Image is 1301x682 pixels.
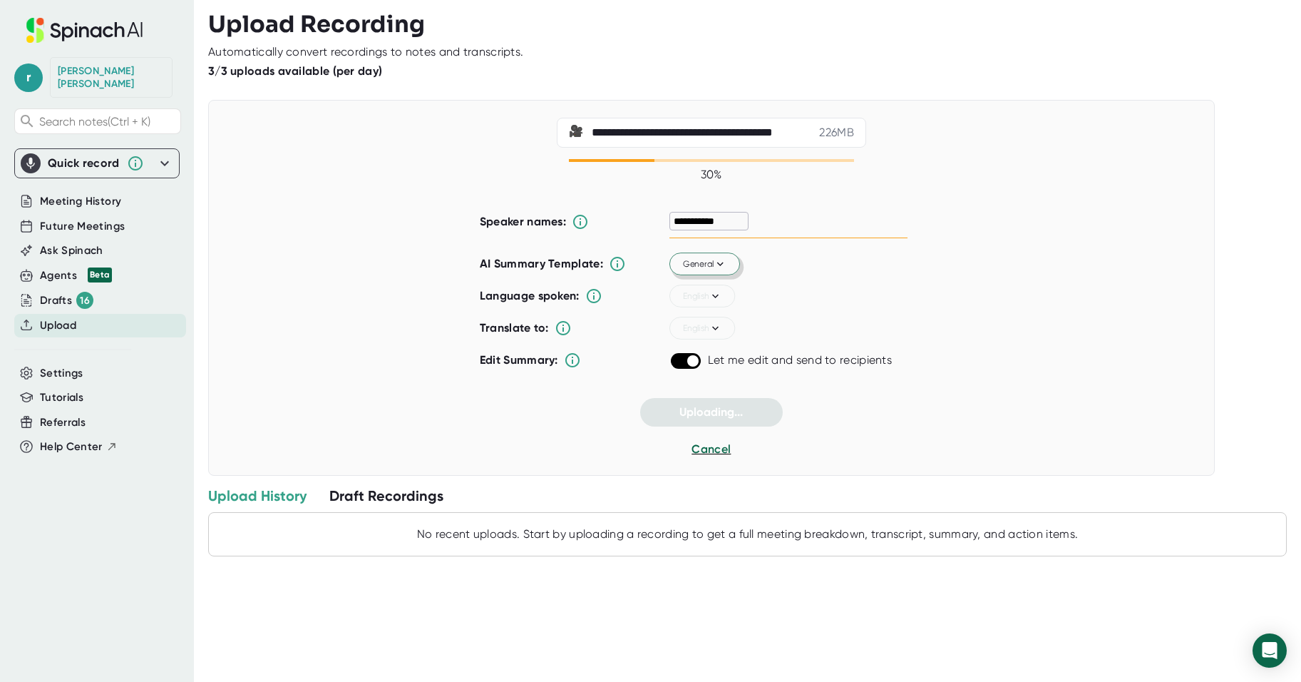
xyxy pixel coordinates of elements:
div: Quick record [48,156,120,170]
b: Speaker names: [480,215,566,228]
div: Let me edit and send to recipients [708,353,892,367]
button: Help Center [40,439,118,455]
button: Drafts 16 [40,292,93,309]
button: Agents Beta [40,268,112,284]
button: Uploading... [640,398,783,427]
button: Upload [40,317,76,334]
div: 30 % [569,168,854,182]
div: Agents [40,268,112,284]
button: Cancel [691,441,731,458]
span: video [569,124,586,141]
div: 16 [76,292,93,309]
div: 226 MB [819,126,854,140]
span: Help Center [40,439,103,455]
div: Beta [88,268,112,283]
span: Cancel [691,442,731,456]
button: Meeting History [40,193,121,210]
b: Edit Summary: [480,353,558,367]
div: Rick Bashaw [58,65,165,90]
button: General [669,253,740,276]
b: Language spoken: [480,289,580,302]
div: Upload History [208,487,307,505]
button: Referrals [40,414,86,431]
button: Ask Spinach [40,243,103,259]
span: Uploading... [679,405,743,419]
h3: Upload Recording [208,11,1287,38]
div: Automatically convert recordings to notes and transcripts. [208,45,523,59]
b: AI Summary Template: [480,257,603,271]
button: English [669,285,735,308]
div: No recent uploads. Start by uploading a recording to get a full meeting breakdown, transcript, su... [216,527,1279,541]
span: r [14,63,43,92]
div: Open Intercom Messenger [1253,633,1287,668]
button: Tutorials [40,390,83,406]
span: Search notes (Ctrl + K) [39,115,150,128]
span: English [683,322,722,335]
b: Translate to: [480,321,549,335]
span: General [683,258,727,270]
span: English [683,290,722,302]
div: Draft Recordings [329,487,443,505]
button: Future Meetings [40,218,125,235]
button: Settings [40,365,83,382]
div: Drafts [40,292,93,309]
button: English [669,317,735,340]
div: Quick record [21,149,173,178]
b: 3/3 uploads available (per day) [208,64,382,78]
